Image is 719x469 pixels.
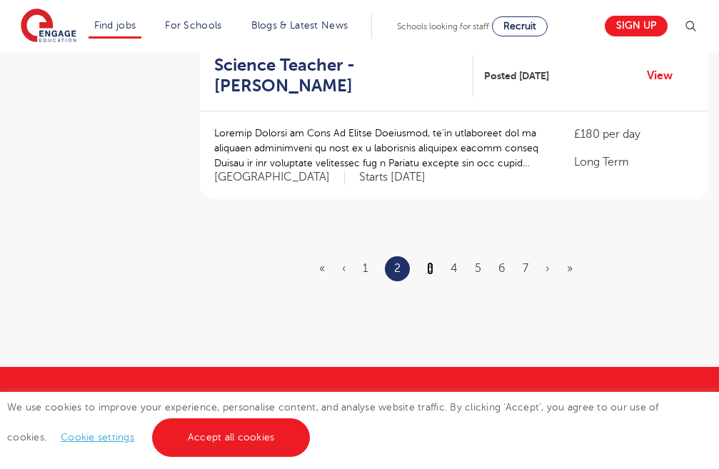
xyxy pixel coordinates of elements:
a: For Schools [165,20,221,31]
a: Previous [342,262,346,275]
p: Starts [DATE] [359,170,426,185]
a: Recruit [492,16,548,36]
a: First [319,262,325,275]
span: Recruit [503,21,536,31]
a: Sign up [605,16,668,36]
span: We use cookies to improve your experience, personalise content, and analyse website traffic. By c... [7,402,659,443]
a: Accept all cookies [152,418,311,457]
p: £180 per day [574,126,694,143]
h2: Science Teacher - [PERSON_NAME] [214,55,462,96]
a: 6 [498,262,506,275]
span: [GEOGRAPHIC_DATA] [214,170,345,185]
a: Science Teacher - [PERSON_NAME] [214,55,473,96]
a: Blogs & Latest News [251,20,348,31]
a: 3 [427,262,433,275]
a: 1 [363,262,368,275]
a: 7 [523,262,528,275]
a: Next [545,262,550,275]
a: 2 [394,259,401,278]
a: 5 [475,262,481,275]
span: Posted [DATE] [484,69,549,84]
a: View [647,66,683,85]
span: Schools looking for staff [397,21,489,31]
img: Engage Education [21,9,76,44]
a: Last [567,262,573,275]
a: Cookie settings [61,432,134,443]
p: Long Term [574,153,694,171]
a: 4 [451,262,458,275]
p: Loremip Dolorsi am Cons Ad Elitse Doeiusmod, te’in utlaboreet dol ma aliquaen adminimveni qu nost... [214,126,545,171]
a: Find jobs [94,20,136,31]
